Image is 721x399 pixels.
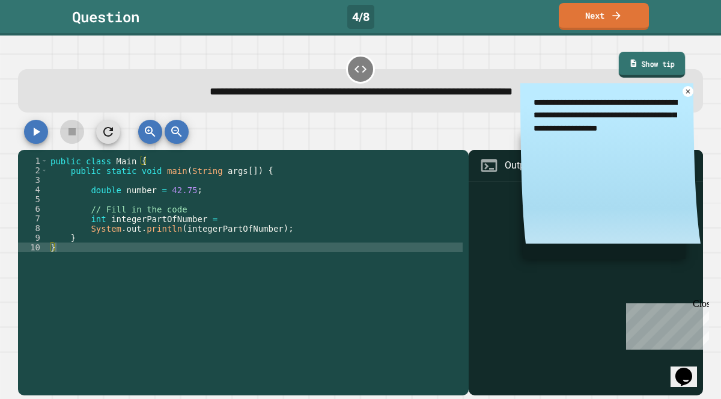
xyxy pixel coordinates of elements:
div: Chat with us now!Close [5,5,83,76]
span: Toggle code folding, rows 1 through 10 [41,156,47,165]
div: 1 [18,156,48,165]
div: 8 [18,223,48,233]
div: 7 [18,214,48,223]
a: Show tip [618,52,685,78]
div: 9 [18,233,48,243]
div: 2 [18,165,48,175]
div: 5 [18,194,48,204]
div: 3 [18,175,48,185]
div: 10 [18,243,48,252]
div: 4 / 8 [347,5,374,29]
span: Toggle code folding, rows 2 through 9 [41,165,47,175]
iframe: chat widget [621,298,709,350]
div: Output shell [505,158,556,173]
div: 4 [18,185,48,194]
div: 6 [18,204,48,214]
div: Question [72,6,139,28]
iframe: chat widget [671,351,709,387]
a: Next [559,3,649,30]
